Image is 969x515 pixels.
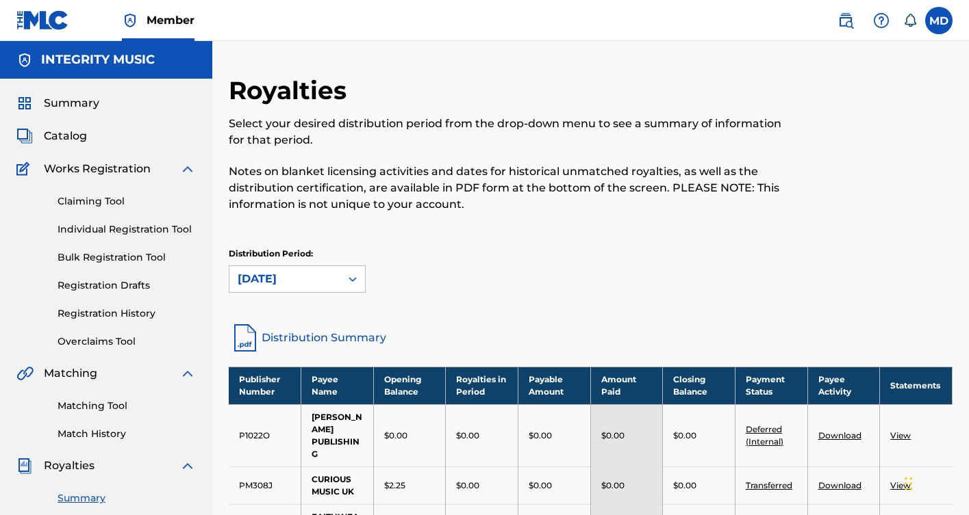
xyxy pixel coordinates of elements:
img: MLC Logo [16,10,69,30]
a: Registration History [58,306,196,321]
img: Works Registration [16,161,34,177]
span: Works Registration [44,161,151,177]
p: Distribution Period: [229,248,366,260]
p: $0.00 [673,479,696,492]
a: Deferred (Internal) [746,424,783,447]
a: View [890,480,911,490]
img: help [873,12,890,29]
p: $0.00 [384,430,407,442]
span: Matching [44,365,97,382]
th: Amount Paid [590,367,663,404]
img: search [838,12,854,29]
h2: Royalties [229,75,353,106]
a: SummarySummary [16,95,99,111]
a: Claiming Tool [58,194,196,209]
a: CatalogCatalog [16,128,87,144]
a: Individual Registration Tool [58,222,196,237]
img: Catalog [16,128,33,144]
p: $2.25 [384,479,405,492]
span: Member [147,12,194,28]
img: Royalties [16,458,33,474]
a: Transferred [746,480,792,490]
img: expand [179,161,196,177]
a: Distribution Summary [229,321,953,354]
span: Summary [44,95,99,111]
td: CURIOUS MUSIC UK [301,466,374,504]
img: distribution-summary-pdf [229,321,262,354]
span: Catalog [44,128,87,144]
a: Summary [58,491,196,505]
a: View [890,430,911,440]
div: [DATE] [238,271,332,287]
p: Notes on blanket licensing activities and dates for historical unmatched royalties, as well as th... [229,163,786,213]
img: Top Rightsholder [122,12,138,29]
p: $0.00 [601,479,625,492]
th: Opening Balance [373,367,446,404]
th: Statements [880,367,953,404]
p: $0.00 [673,430,696,442]
h5: INTEGRITY MUSIC [41,52,155,68]
th: Publisher Number [229,367,301,404]
a: Download [818,430,861,440]
span: Royalties [44,458,95,474]
td: PM308J [229,466,301,504]
td: P1022O [229,404,301,466]
th: Closing Balance [663,367,735,404]
p: Select your desired distribution period from the drop-down menu to see a summary of information f... [229,116,786,148]
a: Matching Tool [58,399,196,413]
iframe: Chat Widget [901,449,969,515]
th: Payee Name [301,367,374,404]
p: $0.00 [601,430,625,442]
td: [PERSON_NAME] PUBLISHING [301,404,374,466]
a: Public Search [832,7,859,34]
a: Bulk Registration Tool [58,250,196,265]
a: Registration Drafts [58,278,196,293]
th: Payee Activity [807,367,880,404]
img: expand [179,458,196,474]
p: $0.00 [529,479,552,492]
div: User Menu [925,7,953,34]
a: Match History [58,427,196,441]
a: Download [818,480,861,490]
th: Payment Status [735,367,807,404]
img: expand [179,365,196,382]
div: Notifications [903,14,917,27]
p: $0.00 [456,430,479,442]
iframe: Resource Center [931,323,969,434]
th: Royalties in Period [446,367,518,404]
div: Drag [905,463,913,504]
p: $0.00 [529,430,552,442]
div: Help [868,7,895,34]
th: Payable Amount [518,367,591,404]
img: Summary [16,95,33,111]
p: $0.00 [456,479,479,492]
img: Matching [16,365,34,382]
a: Overclaims Tool [58,334,196,349]
img: Accounts [16,52,33,68]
